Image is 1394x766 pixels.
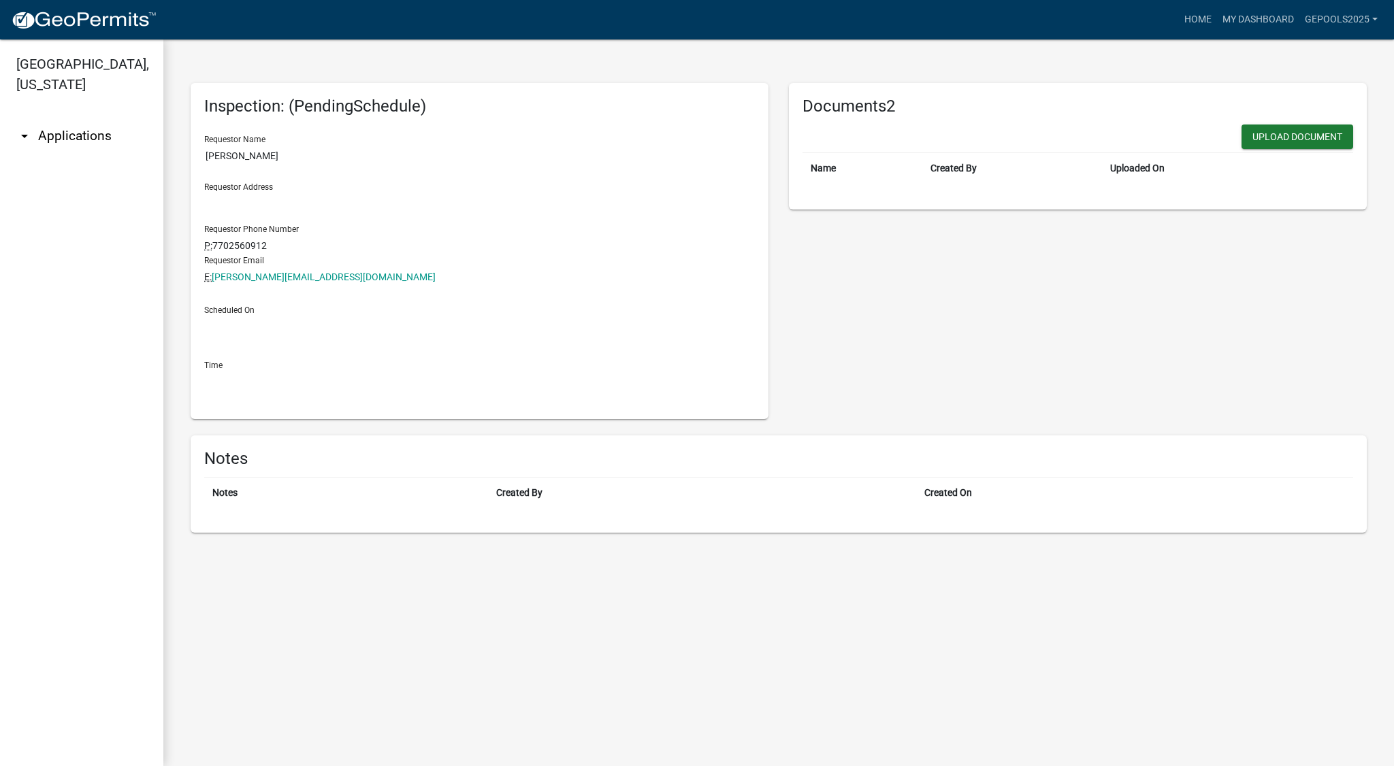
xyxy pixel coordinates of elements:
[204,183,273,191] label: Requestor Address
[1242,124,1353,152] wm-modal-confirm: New Document
[1242,124,1353,149] button: Upload Document
[922,153,1103,184] th: Created By
[488,477,916,508] th: Created By
[204,449,1353,469] h6: Notes
[1179,7,1217,33] a: Home
[1102,153,1306,184] th: Uploaded On
[204,180,755,284] div: 7702560912
[916,477,1353,508] th: Created On
[212,271,436,282] a: [PERSON_NAME][EMAIL_ADDRESS][DOMAIN_NAME]
[204,477,488,508] th: Notes
[803,153,922,184] th: Name
[204,240,212,251] abbr: Phone
[204,271,212,282] abbr: Email
[204,256,264,265] label: Requestor Email
[204,97,755,116] h6: Inspection: (PendingSchedule)
[16,128,33,144] i: arrow_drop_down
[1217,7,1299,33] a: My Dashboard
[803,97,1353,116] h6: Documents2
[1299,7,1383,33] a: gepools2025
[204,225,299,233] label: Requestor Phone Number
